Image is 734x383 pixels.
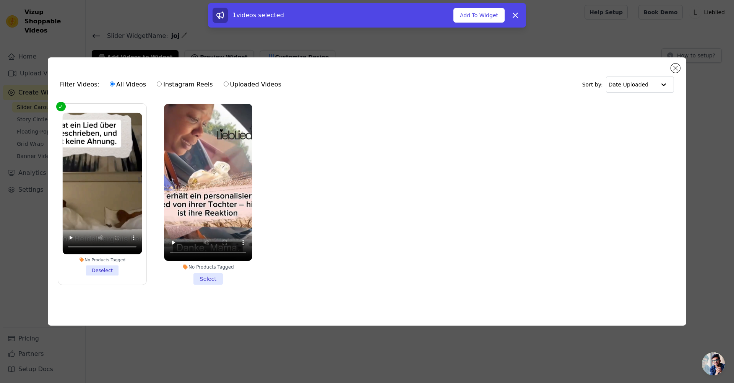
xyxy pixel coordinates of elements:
[453,8,505,23] button: Add To Widget
[223,80,282,90] label: Uploaded Videos
[702,352,725,375] div: Ouvrir le chat
[582,77,674,93] div: Sort by:
[232,11,284,19] span: 1 videos selected
[109,80,146,90] label: All Videos
[62,257,142,262] div: No Products Tagged
[156,80,213,90] label: Instagram Reels
[60,76,286,93] div: Filter Videos:
[671,64,680,73] button: Close modal
[164,264,252,270] div: No Products Tagged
